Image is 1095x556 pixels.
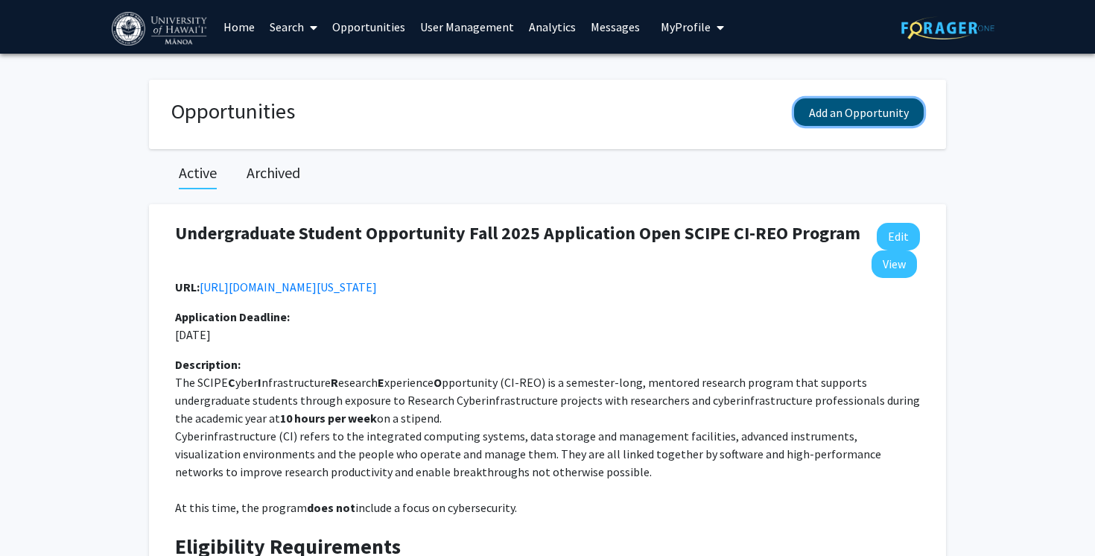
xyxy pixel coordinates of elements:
[171,98,295,124] h1: Opportunities
[112,12,210,45] img: University of Hawaiʻi at Mānoa Logo
[175,499,920,516] p: At this time, the program include a focus on cybersecurity.
[661,19,711,34] span: My Profile
[175,427,920,481] p: Cyberinfrastructure (CI) refers to the integrated computing systems, data storage and management ...
[175,373,920,427] p: The SCIPE yber nfrastructure esearch xperience pportunity (CI-REO) is a semester-long, mentored r...
[901,16,994,40] img: ForagerOne Logo
[325,1,413,53] a: Opportunities
[262,1,325,53] a: Search
[872,250,917,278] a: View
[200,279,377,294] a: Opens in a new tab
[378,375,384,390] strong: E
[216,1,262,53] a: Home
[521,1,583,53] a: Analytics
[331,375,338,390] strong: R
[247,164,300,182] h2: Archived
[175,308,472,344] p: [DATE]
[258,375,261,390] strong: I
[434,375,442,390] strong: O
[280,411,377,426] strong: 10 hours per week
[11,489,63,545] iframe: Chat
[175,279,200,294] b: URL:
[228,375,235,390] strong: C
[307,500,355,515] strong: does not
[175,309,290,324] b: Application Deadline:
[175,356,920,373] div: Description:
[179,164,217,182] h2: Active
[413,1,521,53] a: User Management
[175,223,860,244] h4: Undergraduate Student Opportunity Fall 2025 Application Open SCIPE CI-REO Program
[877,223,920,250] button: Edit
[794,98,924,126] button: Add an Opportunity
[583,1,647,53] a: Messages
